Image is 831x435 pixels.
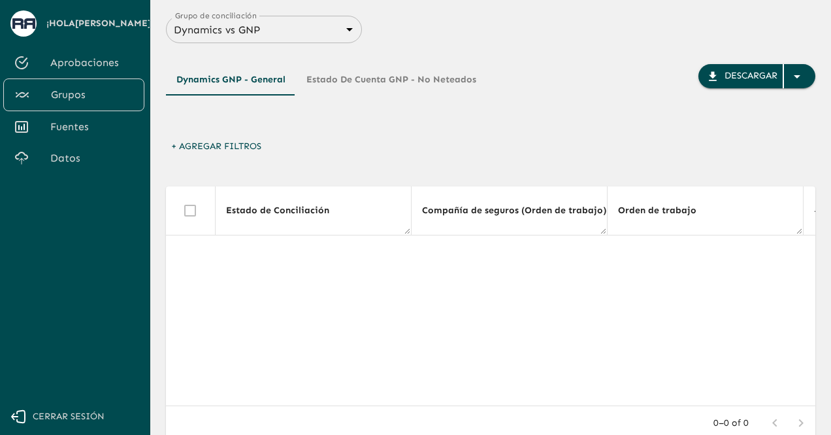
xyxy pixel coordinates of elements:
[3,111,144,143] a: Fuentes
[12,18,35,28] img: avatar
[725,68,777,84] div: Descargar
[51,87,133,103] span: Grupos
[698,64,815,88] button: Descargar
[296,64,487,96] button: Estado de Cuenta GNP - No Neteados
[3,47,144,78] a: Aprobaciones
[422,203,712,218] span: Compañía de seguros (Orden de trabajo) (Orden de trabajo)
[618,203,713,218] span: Orden de trabajo
[50,150,134,166] span: Datos
[50,119,134,135] span: Fuentes
[226,203,346,218] span: Estado de Conciliación
[166,64,296,96] button: Dynamics GNP - General
[166,20,362,39] div: Dynamics vs GNP
[50,55,134,71] span: Aprobaciones
[33,409,105,425] span: Cerrar sesión
[3,143,144,174] a: Datos
[3,78,144,111] a: Grupos
[713,417,749,430] p: 0–0 of 0
[46,16,154,32] span: ¡Hola [PERSON_NAME] !
[166,135,267,159] button: + Agregar Filtros
[175,10,257,21] label: Grupo de conciliación
[166,64,487,96] div: Tipos de Movimientos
